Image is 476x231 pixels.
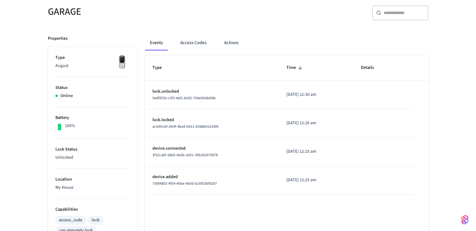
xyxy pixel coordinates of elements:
img: SeamLogoGradient.69752ec5.svg [461,215,468,225]
p: [DATE] 12:25 am [286,148,346,155]
p: Capabilities [55,206,130,213]
span: ace95c60-db4f-4ba4-b911-b588b01d16f6 [152,124,218,129]
p: device.connected [152,145,271,152]
p: Lock Status [55,146,130,153]
div: access_code [59,217,82,223]
p: Online [60,93,73,99]
span: Time [286,63,304,73]
p: Unlocked [55,154,130,161]
span: Type [152,63,170,73]
p: [DATE] 12:25 am [286,177,346,183]
span: 3f32ca6f-d8e5-4edb-ad51-30b262479878 [152,152,218,158]
span: Details [361,63,382,73]
span: 5e6f0f1b-c5f3-4ef1-b035-754e50d8d98c [152,95,216,101]
p: Properties [48,35,68,42]
div: lock [92,217,100,223]
table: sticky table [145,55,428,194]
h5: GARAGE [48,5,234,18]
div: ant example [145,35,428,50]
img: Yale Assure Touchscreen Wifi Smart Lock, Satin Nickel, Front [114,54,130,70]
p: [DATE] 12:30 am [286,91,346,98]
p: 100% [65,123,75,129]
button: Actions [219,35,243,50]
p: My House [55,184,130,191]
p: [DATE] 12:28 am [286,120,346,126]
span: 7df84802-4f54-40de-96dd-b16f53bf8207 [152,181,217,186]
p: Type [55,54,130,61]
p: lock.locked [152,117,271,123]
button: Events [145,35,168,50]
p: August [55,63,130,69]
p: device.added [152,174,271,180]
p: Battery [55,115,130,121]
p: Status [55,85,130,91]
p: Location [55,176,130,183]
p: lock.unlocked [152,88,271,95]
button: Access Codes [175,35,212,50]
